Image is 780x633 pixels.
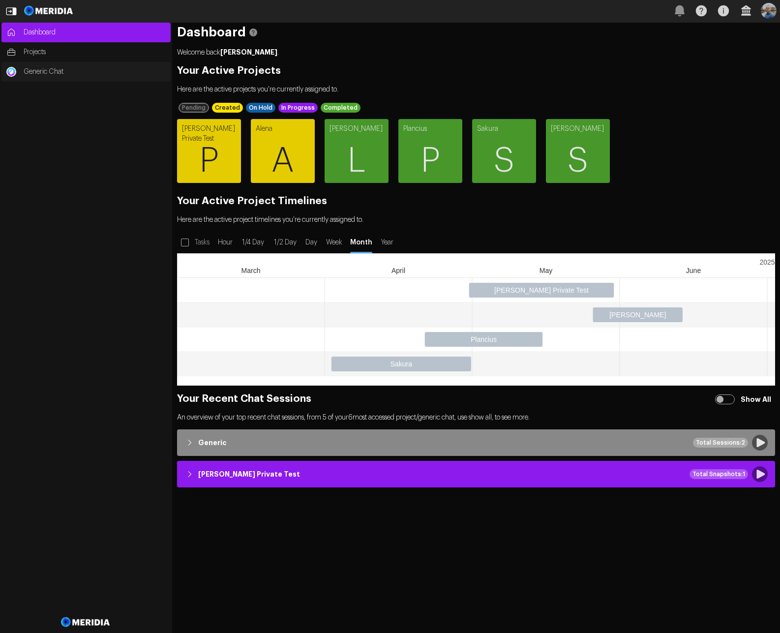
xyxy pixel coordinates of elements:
h1: Dashboard [177,28,775,37]
p: Welcome back . [177,47,775,58]
span: Hour [216,238,235,247]
img: Generic Chat [6,67,16,77]
strong: [PERSON_NAME] [220,49,277,56]
img: Profile Icon [761,3,777,19]
button: GenericTotal Sessions:2 [180,432,773,453]
h2: Your Recent Chat Sessions [177,394,775,404]
span: Generic Chat [24,67,166,77]
h2: Your Active Projects [177,66,775,76]
span: Year [378,238,396,247]
span: S [472,131,536,190]
span: S [546,131,610,190]
span: 1/2 Day [271,238,299,247]
span: P [398,131,462,190]
div: In Progress [278,103,318,113]
a: [PERSON_NAME] Private TestP [177,119,241,183]
a: SakuraS [472,119,536,183]
a: Dashboard [1,23,171,42]
span: A [251,131,315,190]
p: Here are the active projects you're currently assigned to. [177,85,775,94]
a: Projects [1,42,171,62]
label: Show All [739,391,775,408]
span: Projects [24,47,166,57]
a: [PERSON_NAME]L [325,119,389,183]
span: 1/4 Day [240,238,267,247]
span: P [177,131,241,190]
button: [PERSON_NAME] Private TestTotal Snapshots:1 [180,463,773,485]
div: On Hold [246,103,275,113]
span: Month [349,238,373,247]
p: Here are the active project timelines you're currently assigned to. [177,215,775,225]
a: PlanciusP [398,119,462,183]
a: Generic ChatGeneric Chat [1,62,171,82]
p: An overview of your top recent chat sessions, from 5 of your 6 most accessed project/generic chat... [177,413,775,422]
div: Total Sessions: 2 [693,438,748,448]
div: Created [212,103,243,113]
img: Meridia Logo [60,611,112,633]
span: Day [303,238,319,247]
div: Pending [179,103,209,113]
h2: Your Active Project Timelines [177,196,775,206]
div: Total Snapshots: 1 [690,469,748,479]
span: Week [324,238,344,247]
div: Completed [321,103,360,113]
a: [PERSON_NAME]S [546,119,610,183]
label: Tasks [193,234,213,251]
span: Dashboard [24,28,166,37]
span: L [325,131,389,190]
a: AlenaA [251,119,315,183]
